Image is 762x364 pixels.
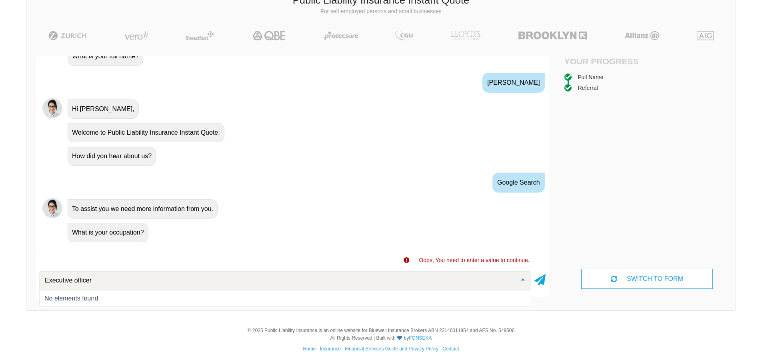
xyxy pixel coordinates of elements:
[42,98,62,118] img: Chatbot | PLI
[68,199,218,219] div: To assist you we need more information from you.
[68,47,143,66] div: What is your full name?
[492,173,545,193] div: Google Search
[45,31,90,40] img: Zurich | Public Liability Insurance
[248,31,291,40] img: QBE | Public Liability Insurance
[43,276,515,284] input: Search or select your occupation
[320,346,341,352] a: Insurance
[392,31,416,40] img: CGU | Public Liability Insurance
[581,269,712,289] div: SWITCH TO FORM
[68,123,224,142] div: Welcome to Public Liability Insurance Instant Quote.
[621,31,663,40] img: Allianz | Public Liability Insurance
[345,346,438,352] a: Financial Services Guide and Privacy Policy
[121,31,152,40] img: Vero | Public Liability Insurance
[303,346,316,352] a: Home
[182,31,217,40] img: Steadfast | Public Liability Insurance
[68,147,156,166] div: How did you hear about us?
[44,295,526,302] div: No elements found
[482,73,545,93] div: [PERSON_NAME]
[694,31,717,40] img: AIG | Public Liability Insurance
[515,31,590,40] img: Brooklyn | Public Liability Insurance
[442,346,459,352] a: Contact
[446,31,485,40] img: LLOYD's | Public Liability Insurance
[409,335,432,341] a: FONSEKA
[68,223,148,242] div: What is your occupation?
[419,257,529,263] span: Oops, You need to enter a value to continue.
[578,84,598,92] div: Referral
[42,198,62,218] img: Chatbot | PLI
[68,99,139,119] div: Hi [PERSON_NAME],
[564,56,647,66] h4: Your Progress
[32,8,730,16] p: For self employed persons and small businesses
[578,73,604,82] div: Full Name
[321,31,362,40] img: Protecsure | Public Liability Insurance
